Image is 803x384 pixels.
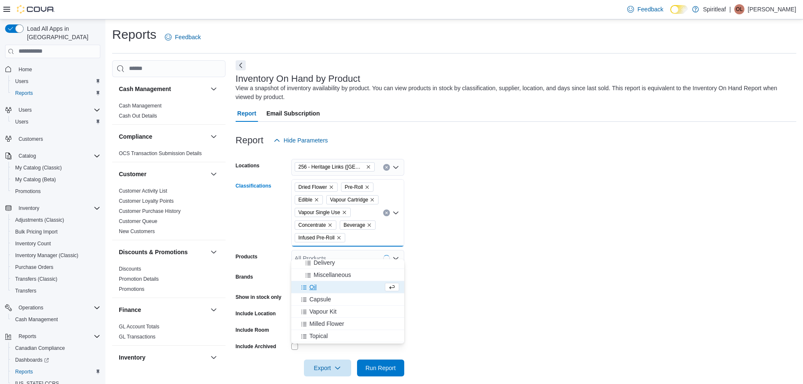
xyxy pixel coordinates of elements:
span: OCS Transaction Submission Details [119,150,202,157]
div: View a snapshot of inventory availability by product. You can view products in stock by classific... [236,84,792,102]
button: Oil [291,281,404,293]
span: Inventory Count [12,239,100,249]
a: My Catalog (Beta) [12,175,59,185]
span: My Catalog (Classic) [15,164,62,171]
button: Remove Infused Pre-Roll from selection in this group [336,235,341,240]
span: Cash Management [15,316,58,323]
h3: Finance [119,306,141,314]
span: Vapour Single Use [295,208,351,217]
span: Vapour Cartridge [326,195,379,204]
a: Discounts [119,266,141,272]
span: Reports [12,88,100,98]
button: Users [15,105,35,115]
span: New Customers [119,228,155,235]
span: Users [19,107,32,113]
span: Run Report [365,364,396,372]
button: Remove Edible from selection in this group [314,197,319,202]
span: Dashboards [12,355,100,365]
a: Cash Management [12,314,61,325]
button: Remove Beverage from selection in this group [367,223,372,228]
button: Purchase Orders [8,261,104,273]
a: Inventory Count [12,239,54,249]
span: Delivery [314,258,335,267]
span: Customers [19,136,43,142]
span: Promotions [119,286,145,293]
span: Vapour Kit [309,307,336,316]
span: Pre-Roll [341,183,373,192]
label: Include Archived [236,343,276,350]
span: Hide Parameters [284,136,328,145]
button: Customer [209,169,219,179]
button: Remove Concentrate from selection in this group [328,223,333,228]
label: Classifications [236,183,271,189]
a: Users [12,76,32,86]
h3: Cash Management [119,85,171,93]
span: Pre-Roll [345,183,363,191]
a: Canadian Compliance [12,343,68,353]
span: Users [12,117,100,127]
a: Feedback [161,29,204,46]
span: Reports [15,90,33,97]
button: Customer [119,170,207,178]
a: Promotions [119,286,145,292]
h3: Report [236,135,263,145]
button: Remove Dried Flower from selection in this group [329,185,334,190]
a: Users [12,117,32,127]
button: Export [304,360,351,376]
span: Feedback [175,33,201,41]
button: Clear input [383,209,390,216]
button: Reports [2,330,104,342]
button: Finance [119,306,207,314]
button: Discounts & Promotions [209,247,219,257]
button: Finance [209,305,219,315]
button: Reports [8,87,104,99]
label: Show in stock only [236,294,282,301]
a: My Catalog (Classic) [12,163,65,173]
a: OCS Transaction Submission Details [119,150,202,156]
a: Customer Activity List [119,188,167,194]
button: Customers [2,133,104,145]
a: Promotion Details [119,276,159,282]
span: My Catalog (Classic) [12,163,100,173]
span: Reports [15,331,100,341]
span: Catalog [15,151,100,161]
a: Customers [15,134,46,144]
a: Cash Out Details [119,113,157,119]
button: Next [236,60,246,70]
p: [PERSON_NAME] [748,4,796,14]
button: Inventory [119,353,207,362]
h3: Inventory On Hand by Product [236,74,360,84]
span: Operations [19,304,43,311]
button: Open list of options [392,255,399,262]
button: Capsule [291,293,404,306]
a: Inventory Manager (Classic) [12,250,82,260]
span: Miscellaneous [314,271,351,279]
span: Inventory Manager (Classic) [15,252,78,259]
span: Customer Queue [119,218,157,225]
button: Topical [291,330,404,342]
h3: Compliance [119,132,152,141]
span: GL Transactions [119,333,156,340]
span: OL [736,4,743,14]
button: Cash Management [8,314,104,325]
button: My Catalog (Beta) [8,174,104,185]
span: My Catalog (Beta) [12,175,100,185]
button: Transfers [8,285,104,297]
span: Dashboards [15,357,49,363]
span: Vapour Single Use [298,208,340,217]
span: Concentrate [295,220,336,230]
button: Milled Flower [291,318,404,330]
div: Customer [112,186,226,240]
button: Inventory Manager (Classic) [8,250,104,261]
label: Include Location [236,310,276,317]
span: 256 - Heritage Links (Edmonton) [295,162,375,172]
span: Dried Flower [295,183,338,192]
span: Promotions [12,186,100,196]
a: Promotions [12,186,44,196]
span: Infused Pre-Roll [298,234,335,242]
button: Run Report [357,360,404,376]
a: Dashboards [8,354,104,366]
span: GL Account Totals [119,323,159,330]
button: Seed [291,342,404,354]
